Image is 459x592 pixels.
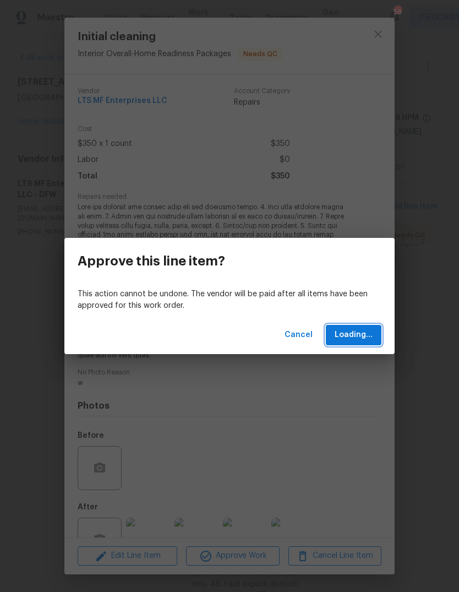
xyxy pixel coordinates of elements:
p: This action cannot be undone. The vendor will be paid after all items have been approved for this... [78,289,381,312]
span: Cancel [285,328,313,342]
button: Loading... [326,325,381,345]
h3: Approve this line item? [78,253,225,269]
span: Loading... [335,328,373,342]
button: Cancel [280,325,317,345]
